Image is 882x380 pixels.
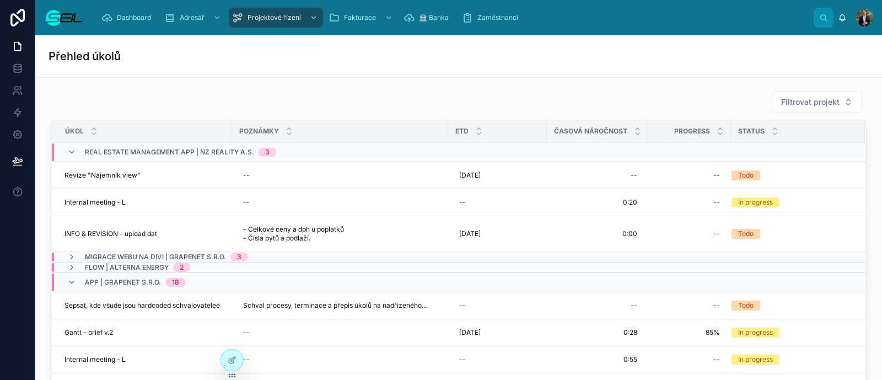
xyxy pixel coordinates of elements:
[553,324,642,341] a: 0:28
[631,301,637,310] div: --
[738,127,765,136] span: Status
[455,167,540,184] a: [DATE]
[623,328,637,337] span: 0:28
[243,171,250,180] div: --
[554,127,627,136] span: Časová náročnost
[455,297,540,314] a: --
[64,328,113,337] span: Gantt - brief v.2
[239,324,442,341] a: --
[243,301,427,310] span: Schval procesy, terminace a přepis úkolů na nadřízeného...
[239,167,442,184] a: --
[732,328,852,338] a: In progress
[713,171,720,180] div: --
[655,351,724,368] a: --
[85,263,169,272] span: Flow | Alterna Energy
[477,13,518,22] span: Zaměstnanci
[49,49,121,64] h1: Přehled úkolů
[64,171,141,180] span: Revize "Nájemník view"
[265,148,270,157] div: 3
[738,229,754,239] div: Todo
[64,198,225,207] a: Internal meeting - L
[400,8,456,28] a: 🏦 Banka
[419,13,449,22] span: 🏦 Banka
[459,229,481,238] span: [DATE]
[732,355,852,365] a: In progress
[553,351,642,368] a: 0:55
[459,8,526,28] a: Zaměstnanci
[85,278,161,287] span: App | GrapeNet s.r.o.
[239,127,279,136] span: Poznámky
[64,229,157,238] span: INFO & REVISION - upload dat
[239,351,442,368] a: --
[553,297,642,314] a: --
[64,355,225,364] a: Internal meeting - L
[623,198,637,207] span: 0:20
[239,221,442,247] a: - Celkové ceny a dph u poplatků - Čísla bytů a podlaží.
[180,263,184,272] div: 2
[655,225,724,243] a: --
[713,301,720,310] div: --
[85,253,226,261] span: Migrace webu na Divi | GrapeNet s.r.o.
[738,355,773,365] div: In progress
[65,127,84,136] span: Úkol
[738,328,773,338] div: In progress
[455,351,540,368] a: --
[93,6,814,30] div: scrollable content
[161,8,227,28] a: Adresář
[459,171,481,180] span: [DATE]
[85,148,254,157] span: Real estate Management app | NZ Reality a.s.
[455,127,469,136] span: ETD
[455,324,540,341] a: [DATE]
[459,355,466,364] div: --
[674,127,710,136] span: Progress
[459,301,466,310] div: --
[732,197,852,207] a: In progress
[459,328,481,337] span: [DATE]
[459,198,466,207] div: --
[44,9,84,26] img: App logo
[243,225,413,243] span: - Celkové ceny a dph u poplatků - Čísla bytů a podlaží.
[243,355,250,364] div: --
[248,13,301,22] span: Projektové řízení
[237,253,241,261] div: 3
[738,170,754,180] div: Todo
[239,297,442,314] a: Schval procesy, terminace a přepis úkolů na nadřízeného...
[117,13,151,22] span: Dashboard
[631,171,637,180] div: --
[553,167,642,184] a: --
[64,301,220,310] span: Sepsat, kde všude jsou hardcoded schvalovateleé
[98,8,159,28] a: Dashboard
[64,171,225,180] a: Revize "Nájemník view"
[239,194,442,211] a: --
[732,229,852,239] a: Todo
[64,301,225,310] a: Sepsat, kde všude jsou hardcoded schvalovateleé
[772,92,862,113] button: Select Button
[738,197,773,207] div: In progress
[64,328,225,337] a: Gantt - brief v.2
[344,13,376,22] span: Fakturace
[172,278,179,287] div: 18
[655,324,724,341] a: 85%
[622,229,637,238] span: 0:00
[64,198,126,207] span: Internal meeting - L
[655,194,724,211] a: --
[455,225,540,243] a: [DATE]
[180,13,205,22] span: Adresář
[243,328,250,337] div: --
[732,170,852,180] a: Todo
[243,198,250,207] div: --
[738,301,754,311] div: Todo
[732,301,852,311] a: Todo
[713,229,720,238] div: --
[325,8,398,28] a: Fakturace
[229,8,323,28] a: Projektové řízení
[781,97,840,108] span: Filtrovat projekt
[713,355,720,364] div: --
[713,198,720,207] div: --
[655,167,724,184] a: --
[455,194,540,211] a: --
[553,225,642,243] a: 0:00
[553,194,642,211] a: 0:20
[64,355,126,364] span: Internal meeting - L
[659,328,720,337] span: 85%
